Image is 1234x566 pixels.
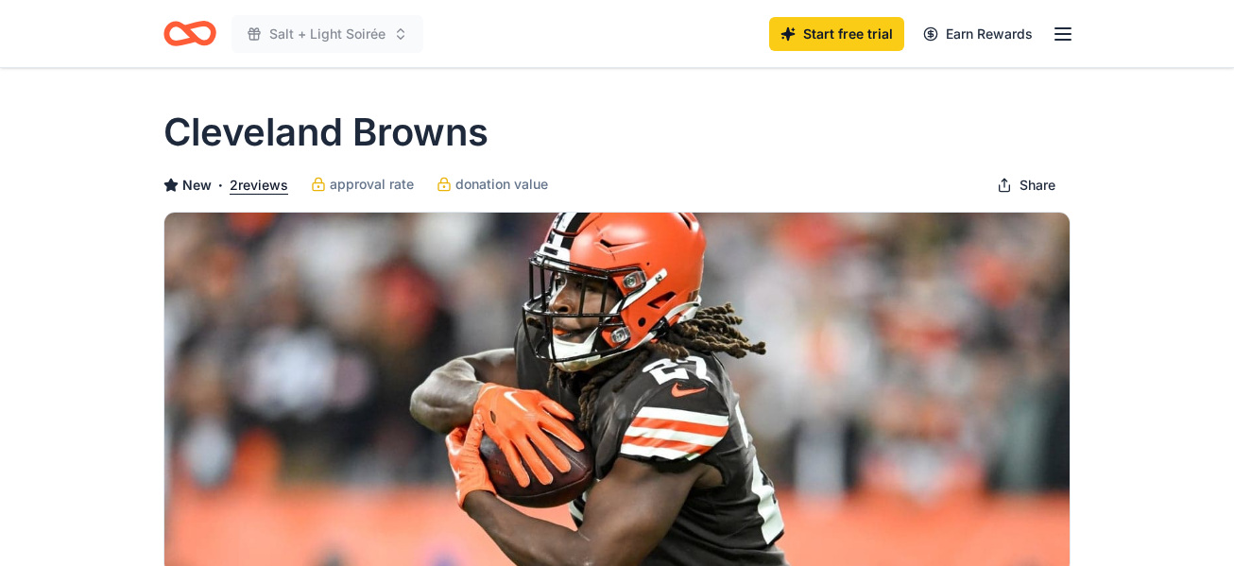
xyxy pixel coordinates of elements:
[330,173,414,196] span: approval rate
[1020,174,1055,197] span: Share
[269,23,386,45] span: Salt + Light Soirée
[982,166,1071,204] button: Share
[311,173,414,196] a: approval rate
[217,178,224,193] span: •
[769,17,904,51] a: Start free trial
[231,15,423,53] button: Salt + Light Soirée
[230,174,288,197] button: 2reviews
[163,106,488,159] h1: Cleveland Browns
[163,11,216,56] a: Home
[455,173,548,196] span: donation value
[182,174,212,197] span: New
[437,173,548,196] a: donation value
[912,17,1044,51] a: Earn Rewards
